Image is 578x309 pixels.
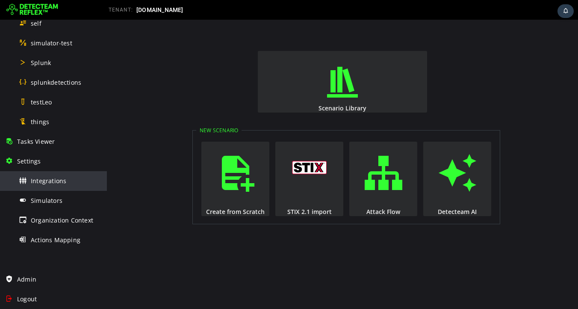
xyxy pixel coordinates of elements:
span: splunkdetections [31,78,81,86]
span: Organization Context [31,216,93,224]
span: testLeo [31,98,52,106]
div: Create from Scratch [94,188,163,196]
button: Create from Scratch [94,122,162,196]
img: Detecteam logo [6,3,58,17]
button: Detecteam AI [316,122,384,196]
span: Simulators [31,196,62,205]
img: logo_stix.svg [185,141,220,154]
button: Scenario Library [151,31,320,93]
span: Actions Mapping [31,236,80,244]
div: Scenario Library [150,84,321,92]
span: self [31,19,41,27]
legend: New Scenario [89,107,135,114]
span: TENANT: [109,7,133,13]
span: Logout [17,295,37,303]
button: Attack Flow [242,122,310,196]
span: Splunk [31,59,51,67]
span: simulator-test [31,39,72,47]
button: STIX 2.1 import [168,122,236,196]
div: Task Notifications [557,4,574,18]
span: Settings [17,157,41,165]
div: Attack Flow [242,188,311,196]
span: Admin [17,275,36,283]
div: Detecteam AI [316,188,385,196]
span: Tasks Viewer [17,137,55,146]
span: [DOMAIN_NAME] [136,6,183,13]
div: STIX 2.1 import [168,188,237,196]
span: Integrations [31,177,66,185]
span: things [31,118,49,126]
